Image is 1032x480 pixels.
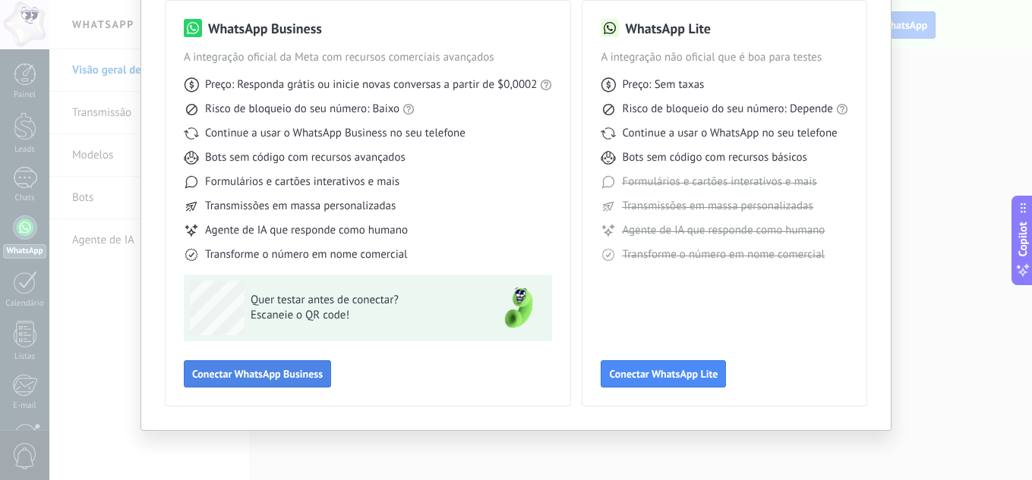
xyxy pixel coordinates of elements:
[251,293,472,308] span: Quer testar antes de conectar?
[601,50,848,65] span: A integração não oficial que é boa para testes
[622,223,825,238] span: Agente de IA que responde como humano
[205,199,396,214] span: Transmissões em massa personalizadas
[205,102,399,117] span: Risco de bloqueio do seu número: Baixo
[205,174,399,190] span: Formulários e cartões interativos e mais
[251,308,472,323] span: Escaneie o QR code!
[622,150,806,165] span: Bots sem código com recursos básicos
[622,199,813,214] span: Transmissões em massa personalizadas
[192,369,323,379] span: Conectar WhatsApp Business
[208,19,322,38] h3: WhatsApp Business
[184,360,331,387] button: Conectar WhatsApp Business
[622,247,824,262] span: Transforme o número em nome comercial
[184,50,552,65] span: A integração oficial da Meta com recursos comerciais avançados
[622,174,816,190] span: Formulários e cartões interativos e mais
[601,360,726,387] button: Conectar WhatsApp Lite
[1015,221,1030,256] span: Copilot
[205,247,407,262] span: Transforme o número em nome comercial
[625,19,710,38] h3: WhatsApp Lite
[622,126,837,141] span: Continue a usar o WhatsApp no seu telefone
[622,77,704,93] span: Preço: Sem taxas
[205,150,406,165] span: Bots sem código com recursos avançados
[205,126,466,141] span: Continue a usar o WhatsApp Business no seu telefone
[205,223,408,238] span: Agente de IA que responde como humano
[491,281,546,335] img: green-phone.png
[622,102,833,117] span: Risco de bloqueio do seu número: Depende
[205,77,537,93] span: Preço: Responda grátis ou inicie novas conversas a partir de $0,0002
[609,369,718,379] span: Conectar WhatsApp Lite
